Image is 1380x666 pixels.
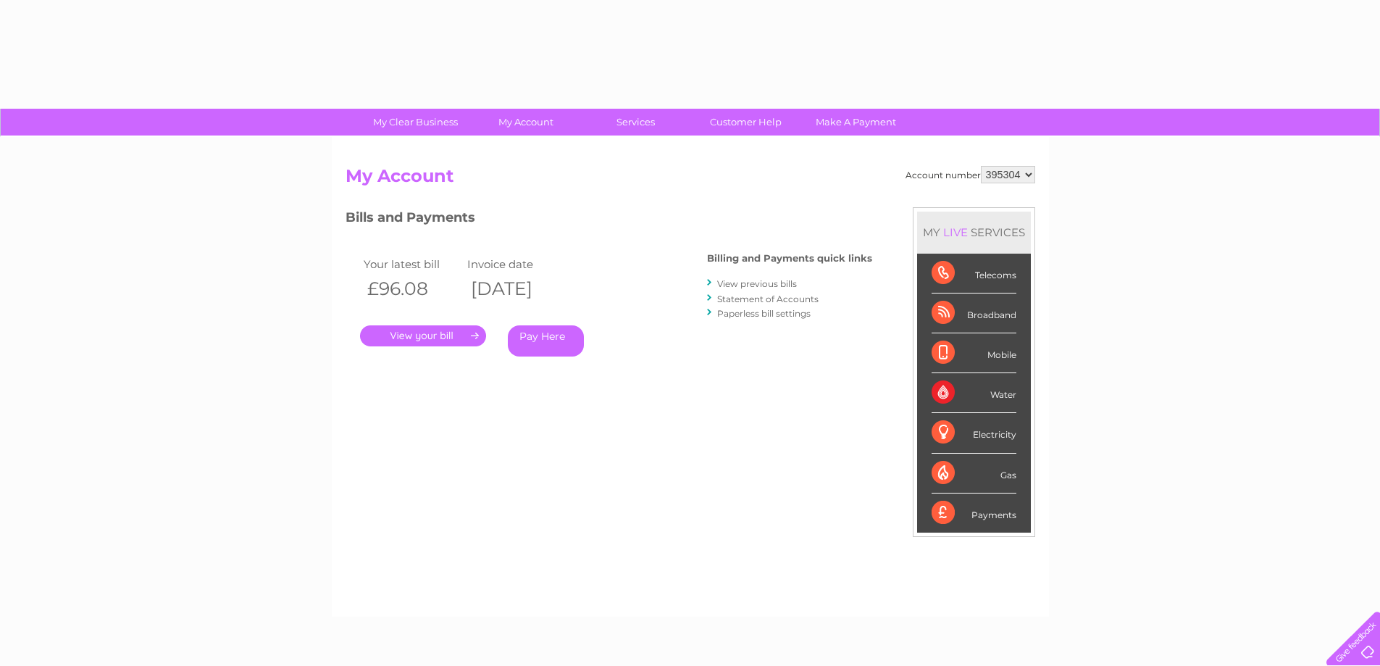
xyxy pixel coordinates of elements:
a: View previous bills [717,278,797,289]
th: £96.08 [360,274,464,304]
td: Invoice date [464,254,568,274]
div: Mobile [932,333,1016,373]
div: Account number [906,166,1035,183]
div: Payments [932,494,1016,533]
div: Water [932,373,1016,413]
a: . [360,325,486,346]
th: [DATE] [464,274,568,304]
a: Statement of Accounts [717,294,819,304]
a: Services [576,109,695,136]
td: Your latest bill [360,254,464,274]
a: Customer Help [686,109,806,136]
div: Gas [932,454,1016,494]
div: Electricity [932,413,1016,453]
div: Telecoms [932,254,1016,294]
a: Paperless bill settings [717,308,811,319]
a: Pay Here [508,325,584,357]
div: LIVE [940,225,971,239]
h4: Billing and Payments quick links [707,253,872,264]
div: MY SERVICES [917,212,1031,253]
a: My Account [466,109,585,136]
a: Make A Payment [796,109,916,136]
div: Broadband [932,294,1016,333]
a: My Clear Business [356,109,475,136]
h3: Bills and Payments [346,207,872,233]
h2: My Account [346,166,1035,193]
